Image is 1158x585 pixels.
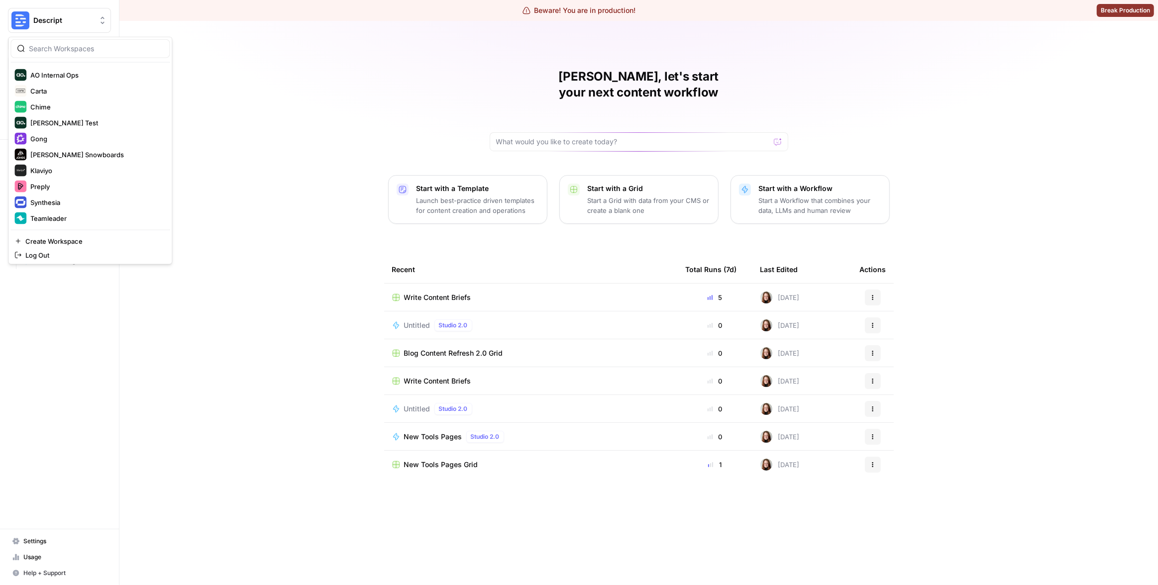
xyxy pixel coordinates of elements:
div: 1 [686,460,744,470]
input: Search Workspaces [29,44,163,54]
div: [DATE] [760,431,800,443]
div: Actions [860,256,886,283]
span: Help + Support [23,569,106,578]
img: Synthesia Logo [14,196,26,208]
a: Create Workspace [10,234,170,248]
span: Chime [30,102,162,112]
span: Log Out [25,250,162,260]
a: Blog Content Refresh 2.0 Grid [392,348,670,358]
span: New Tools Pages [404,432,462,442]
div: Total Runs (7d) [686,256,737,283]
img: 0k8zhtdhn4dx5h2gz1j2dolpxp0q [760,403,772,415]
img: AO Internal Ops Logo [14,69,26,81]
span: Synthesia [30,197,162,207]
a: Write Content Briefs [392,292,670,302]
span: New Tools Pages Grid [404,460,478,470]
span: Descript [33,15,94,25]
span: Settings [23,537,106,546]
button: Help + Support [8,565,111,581]
a: New Tools Pages Grid [392,460,670,470]
div: 0 [686,348,744,358]
p: Start a Grid with data from your CMS or create a blank one [588,195,710,215]
div: 0 [686,404,744,414]
img: Descript Logo [11,11,29,29]
img: 0k8zhtdhn4dx5h2gz1j2dolpxp0q [760,319,772,331]
span: Studio 2.0 [439,404,468,413]
p: Start a Workflow that combines your data, LLMs and human review [759,195,881,215]
span: [PERSON_NAME] Test [30,118,162,128]
div: Workspace: Descript [8,37,172,265]
div: 0 [686,320,744,330]
p: Start with a Template [417,184,539,194]
a: New Tools PagesStudio 2.0 [392,431,670,443]
p: Launch best-practice driven templates for content creation and operations [417,195,539,215]
div: Recent [392,256,670,283]
a: UntitledStudio 2.0 [392,403,670,415]
span: Write Content Briefs [404,376,471,386]
img: 0k8zhtdhn4dx5h2gz1j2dolpxp0q [760,431,772,443]
span: Gong [30,134,162,144]
img: Teamleader Logo [14,212,26,224]
img: Gong Logo [14,133,26,145]
div: [DATE] [760,403,800,415]
span: Untitled [404,404,430,414]
span: Teamleader [30,213,162,223]
img: Jones Snowboards Logo [14,149,26,161]
div: [DATE] [760,375,800,387]
div: [DATE] [760,292,800,303]
input: What would you like to create today? [496,137,770,147]
span: Klaviyo [30,166,162,176]
span: Studio 2.0 [439,321,468,330]
button: Start with a WorkflowStart a Workflow that combines your data, LLMs and human review [731,175,890,224]
div: Beware! You are in production! [523,5,636,15]
img: 0k8zhtdhn4dx5h2gz1j2dolpxp0q [760,292,772,303]
img: Klaviyo Logo [14,165,26,177]
h1: [PERSON_NAME], let's start your next content workflow [490,69,788,100]
button: Start with a TemplateLaunch best-practice driven templates for content creation and operations [388,175,547,224]
a: Settings [8,533,111,549]
button: Start with a GridStart a Grid with data from your CMS or create a blank one [559,175,719,224]
img: Chime Logo [14,101,26,113]
img: 0k8zhtdhn4dx5h2gz1j2dolpxp0q [760,347,772,359]
a: UntitledStudio 2.0 [392,319,670,331]
div: [DATE] [760,459,800,471]
div: 5 [686,292,744,302]
a: Usage [8,549,111,565]
span: AO Internal Ops [30,70,162,80]
span: Carta [30,86,162,96]
img: 0k8zhtdhn4dx5h2gz1j2dolpxp0q [760,375,772,387]
span: Break Production [1101,6,1150,15]
div: Last Edited [760,256,798,283]
p: Start with a Grid [588,184,710,194]
span: [PERSON_NAME] Snowboards [30,150,162,160]
button: Break Production [1097,4,1154,17]
p: Start with a Workflow [759,184,881,194]
img: 0k8zhtdhn4dx5h2gz1j2dolpxp0q [760,459,772,471]
span: Write Content Briefs [404,292,471,302]
span: Create Workspace [25,236,162,246]
span: Usage [23,553,106,562]
div: [DATE] [760,347,800,359]
div: [DATE] [760,319,800,331]
span: Untitled [404,320,430,330]
img: Preply Logo [14,181,26,193]
a: Log Out [10,248,170,262]
img: Carta Logo [14,85,26,97]
img: Dillon Test Logo [14,117,26,129]
div: 0 [686,376,744,386]
a: Write Content Briefs [392,376,670,386]
span: Studio 2.0 [471,432,500,441]
button: Workspace: Descript [8,8,111,33]
span: Blog Content Refresh 2.0 Grid [404,348,503,358]
div: 0 [686,432,744,442]
span: Preply [30,182,162,192]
